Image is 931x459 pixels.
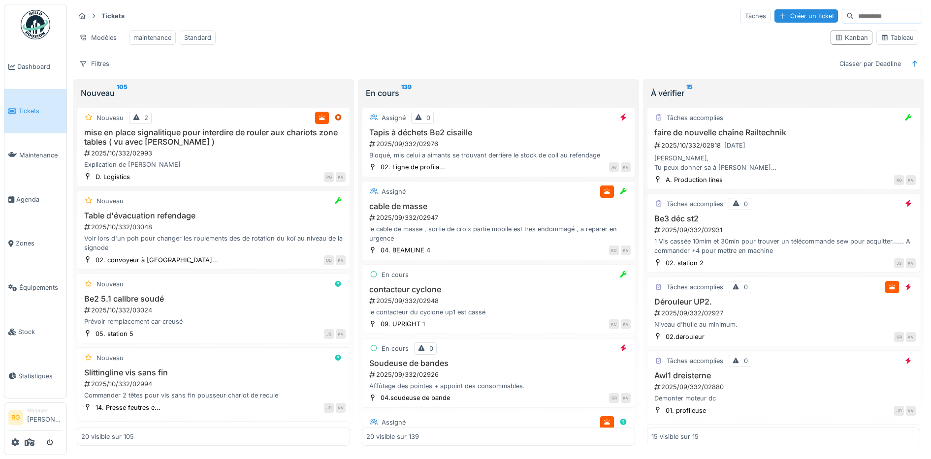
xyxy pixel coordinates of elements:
[96,329,133,338] div: 05. station 5
[653,139,916,152] div: 2025/10/332/02818
[651,320,916,329] div: Niveau d'huile au minimum.
[18,371,63,381] span: Statistiques
[4,45,66,89] a: Dashboard
[651,237,916,255] div: 1 Vis cassée 10mim et 30min pour trouver un télécommande sew pour acquitter...... A commander *4 ...
[381,393,450,402] div: 04.soudeuse de bande
[651,87,916,99] div: À vérifier
[835,33,868,42] div: Kanban
[4,221,66,266] a: Zones
[324,403,334,413] div: JD
[894,332,904,342] div: GR
[382,418,406,427] div: Assigné
[426,113,430,122] div: 0
[894,406,904,416] div: JD
[429,344,433,353] div: 0
[75,57,114,71] div: Filtres
[621,245,631,255] div: KV
[336,403,346,413] div: KV
[83,149,346,158] div: 2025/10/332/02993
[4,310,66,354] a: Stock
[686,87,693,99] sup: 15
[8,410,23,425] li: RG
[667,113,723,122] div: Tâches accomplies
[366,285,631,294] h3: contacteur cyclone
[97,11,128,21] strong: Tickets
[4,89,66,133] a: Tickets
[744,356,748,366] div: 0
[906,175,916,185] div: KV
[4,177,66,221] a: Agenda
[4,133,66,178] a: Maintenance
[609,393,619,403] div: GR
[81,160,346,169] div: Explication de [PERSON_NAME]
[117,87,128,99] sup: 105
[8,407,63,430] a: RG Manager[PERSON_NAME]
[666,175,723,184] div: A. Production lines
[27,407,63,414] div: Manager
[368,139,631,149] div: 2025/09/332/02976
[81,368,346,377] h3: Slittingline vis sans fin
[96,113,124,122] div: Nouveau
[133,33,171,42] div: maintenance
[19,151,63,160] span: Maintenance
[83,222,346,232] div: 2025/10/332/03048
[366,151,631,160] div: Bloqué, mis celui a aimants se trouvant derrière le stock de coil au refendage
[96,172,130,182] div: D. Logistics
[184,33,211,42] div: Standard
[336,255,346,265] div: KV
[653,308,916,318] div: 2025/09/332/02927
[740,9,770,23] div: Tâches
[83,306,346,315] div: 2025/10/332/03024
[906,332,916,342] div: KV
[16,195,63,204] span: Agenda
[774,9,838,23] div: Créer un ticket
[324,255,334,265] div: QD
[96,403,161,412] div: 14. Presse feutres e...
[96,427,124,436] div: Nouveau
[906,258,916,268] div: KV
[366,381,631,391] div: Affûtage des pointes + appoint des consommables.
[16,239,63,248] span: Zones
[366,202,631,211] h3: cable de masse
[96,196,124,206] div: Nouveau
[894,258,904,268] div: JS
[81,391,346,400] div: Commander 2 têtes pour vis sans fin pousseur chariot de recule
[96,353,124,363] div: Nouveau
[744,282,748,292] div: 0
[401,87,412,99] sup: 139
[835,57,905,71] div: Classer par Deadline
[609,162,619,172] div: AV
[368,296,631,306] div: 2025/09/332/02948
[621,319,631,329] div: KV
[894,175,904,185] div: RG
[651,297,916,306] h3: Dérouleur UP2.
[75,31,121,45] div: Modèles
[4,266,66,310] a: Équipements
[366,307,631,317] div: le contacteur du cyclone up1 est cassé
[96,279,124,289] div: Nouveau
[621,162,631,172] div: KV
[336,329,346,339] div: KV
[651,214,916,223] h3: Be3 déc st2
[609,319,619,329] div: KC
[17,62,63,71] span: Dashboard
[382,187,406,196] div: Assigné
[81,294,346,304] h3: Be2 5.1 calibre soudé
[18,327,63,337] span: Stock
[724,141,745,150] div: [DATE]
[324,329,334,339] div: JS
[83,379,346,389] div: 2025/10/332/02994
[81,211,346,220] h3: Table d'évacuation refendage
[324,172,334,182] div: PG
[651,128,916,137] h3: faire de nouvelle chaîne Railtechnik
[368,370,631,379] div: 2025/09/332/02926
[19,283,63,292] span: Équipements
[667,199,723,209] div: Tâches accomplies
[96,255,218,265] div: 02. convoyeur à [GEOGRAPHIC_DATA]...
[144,113,148,122] div: 2
[81,87,346,99] div: Nouveau
[381,319,425,329] div: 09. UPRIGHT 1
[621,393,631,403] div: KV
[666,332,705,341] div: 02.derouleur
[382,344,409,353] div: En cours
